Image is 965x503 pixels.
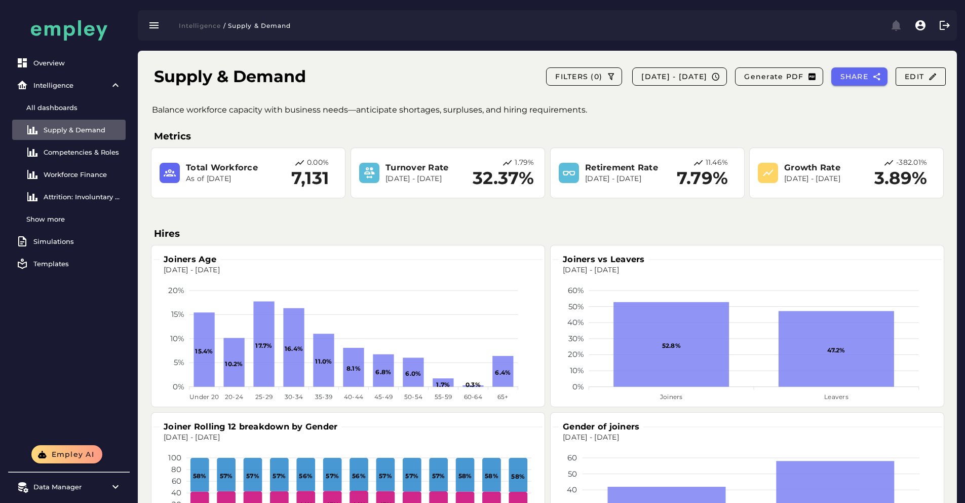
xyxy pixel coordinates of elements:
[896,67,946,86] button: Edit
[171,488,182,498] tspan: 40
[568,285,584,295] tspan: 60%
[174,358,184,368] tspan: 5%
[385,162,467,173] h3: Turnover Rate
[12,142,126,162] a: Competencies & Roles
[12,53,126,73] a: Overview
[744,72,803,81] span: Generate PDF
[497,393,509,401] tspan: 65+
[567,485,577,495] tspan: 40
[315,393,332,401] tspan: 35-39
[660,393,683,401] tspan: Joiners
[12,187,126,207] a: Attrition: Involuntary vs Voluntary
[784,174,868,184] p: [DATE] - [DATE]
[735,67,823,86] button: Generate PDF
[559,254,649,265] h3: Joiners vs Leavers
[33,260,122,268] div: Templates
[285,393,303,401] tspan: 30-34
[706,158,728,168] p: 11.46%
[12,120,126,140] a: Supply & Demand
[189,393,219,401] tspan: Under 20
[12,254,126,274] a: Templates
[567,453,577,462] tspan: 60
[567,318,584,328] tspan: 40%
[168,453,181,462] tspan: 100
[44,126,122,134] div: Supply & Demand
[44,193,122,201] div: Attrition: Involuntary vs Voluntary
[26,103,122,112] div: All dashboards
[473,168,534,189] h2: 32.37%
[404,393,422,401] tspan: 50-54
[171,464,182,474] tspan: 80
[824,393,848,401] tspan: Leavers
[570,366,584,375] tspan: 10%
[154,129,941,143] h3: Metrics
[33,59,122,67] div: Overview
[221,18,297,32] button: / Supply & Demand
[172,476,182,486] tspan: 60
[33,483,104,491] div: Data Manager
[26,215,122,223] div: Show more
[44,148,122,156] div: Competencies & Roles
[172,18,221,32] button: Intelligence
[435,393,452,401] tspan: 55-59
[44,170,122,178] div: Workforce Finance
[515,158,534,168] p: 1.79%
[178,22,221,29] span: Intelligence
[568,350,584,360] tspan: 20%
[186,174,275,184] p: As of [DATE]
[160,254,220,265] h3: Joiners Age
[171,310,184,319] tspan: 15%
[896,158,927,168] p: -382.01%
[904,72,937,81] span: Edit
[12,164,126,185] a: Workforce Finance
[568,469,577,479] tspan: 50
[385,174,467,184] p: [DATE] - [DATE]
[585,162,671,173] h3: Retirement Rate
[170,334,184,343] tspan: 10%
[344,393,363,401] tspan: 40-44
[225,393,243,401] tspan: 20-24
[568,334,584,343] tspan: 30%
[831,67,887,86] button: SHARE
[168,285,184,295] tspan: 20%
[255,393,273,401] tspan: 25-29
[154,227,941,241] h3: Hires
[559,421,643,433] h3: Gender of joiners
[152,104,959,116] p: Balance workforce capacity with business needs—anticipate shortages, surpluses, and hiring requir...
[641,72,707,81] span: [DATE] - [DATE]
[33,237,122,245] div: Simulations
[568,302,584,311] tspan: 50%
[374,393,393,401] tspan: 45-49
[12,97,126,118] a: All dashboards
[572,382,584,391] tspan: 0%
[464,393,482,401] tspan: 60-64
[546,67,622,86] button: FILTERS (0)
[291,168,329,189] h2: 7,131
[874,168,927,189] h2: 3.89%
[160,421,341,433] h3: Joiner Rolling 12 breakdown by Gender
[31,445,102,463] button: Empley AI
[632,67,727,86] button: [DATE] - [DATE]
[677,168,728,189] h2: 7.79%
[12,231,126,251] a: Simulations
[173,382,184,391] tspan: 0%
[585,174,671,184] p: [DATE] - [DATE]
[33,81,104,89] div: Intelligence
[223,22,291,29] span: / Supply & Demand
[154,64,306,89] h1: Supply & Demand
[51,450,94,459] span: Empley AI
[839,72,868,81] span: SHARE
[307,158,329,168] p: 0.00%
[186,162,275,173] h3: Total Workforce
[784,162,868,173] h3: Growth Rate
[555,72,602,81] span: FILTERS (0)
